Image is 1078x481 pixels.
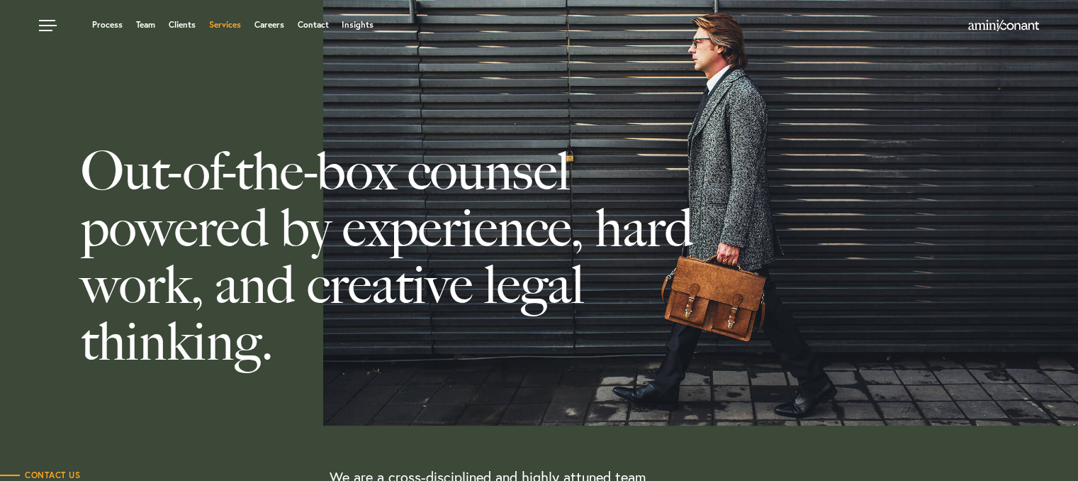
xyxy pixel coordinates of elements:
[169,21,196,29] a: Clients
[136,21,155,29] a: Team
[254,21,284,29] a: Careers
[297,21,328,29] a: Contact
[968,21,1039,32] a: Home
[92,21,123,29] a: Process
[342,21,374,29] a: Insights
[209,21,241,29] a: Services
[968,20,1039,31] img: Amini & Conant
